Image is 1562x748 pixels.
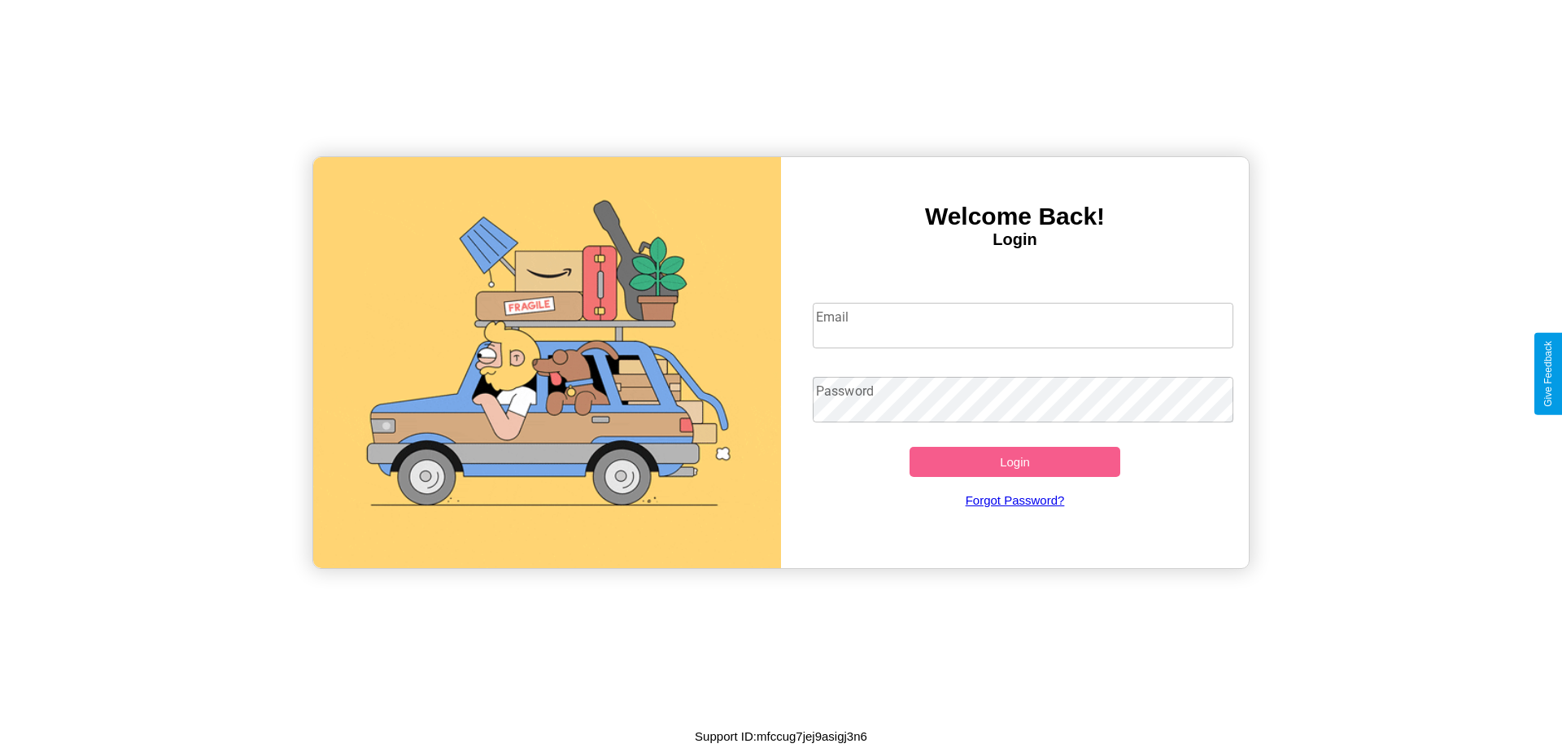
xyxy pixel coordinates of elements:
[781,230,1249,249] h4: Login
[313,157,781,568] img: gif
[805,477,1226,523] a: Forgot Password?
[781,203,1249,230] h3: Welcome Back!
[910,447,1120,477] button: Login
[695,725,867,747] p: Support ID: mfccug7jej9asigj3n6
[1542,341,1554,407] div: Give Feedback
